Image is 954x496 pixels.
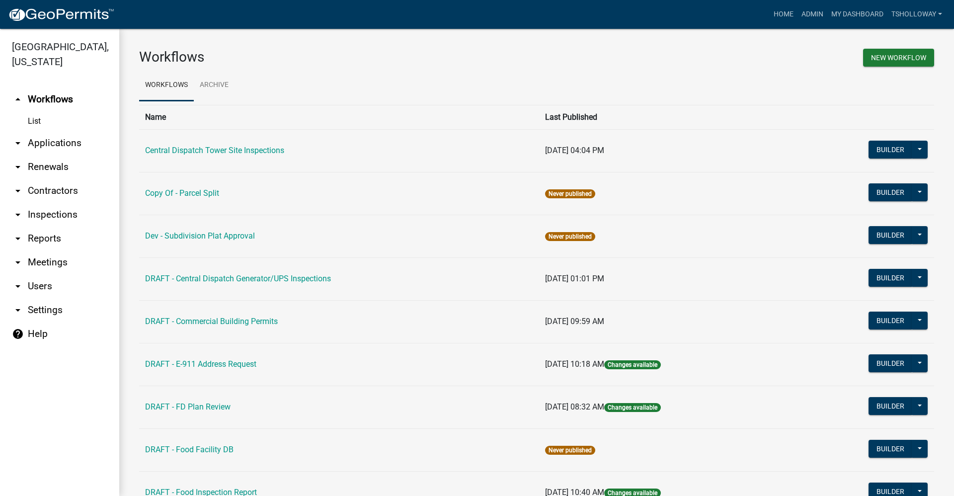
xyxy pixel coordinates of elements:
span: Changes available [604,403,661,412]
a: DRAFT - E-911 Address Request [145,359,256,369]
button: Builder [869,226,912,244]
span: Never published [545,446,595,455]
button: Builder [869,354,912,372]
i: arrow_drop_down [12,209,24,221]
th: Last Published [539,105,792,129]
a: DRAFT - Commercial Building Permits [145,317,278,326]
span: [DATE] 10:18 AM [545,359,604,369]
i: help [12,328,24,340]
a: Home [770,5,797,24]
i: arrow_drop_down [12,137,24,149]
button: Builder [869,269,912,287]
button: Builder [869,141,912,159]
span: Never published [545,189,595,198]
button: Builder [869,440,912,458]
button: New Workflow [863,49,934,67]
span: [DATE] 08:32 AM [545,402,604,412]
span: [DATE] 04:04 PM [545,146,604,155]
a: Copy Of - Parcel Split [145,188,219,198]
a: DRAFT - Central Dispatch Generator/UPS Inspections [145,274,331,283]
span: [DATE] 01:01 PM [545,274,604,283]
a: Dev - Subdivision Plat Approval [145,231,255,241]
i: arrow_drop_down [12,256,24,268]
a: tsholloway [887,5,946,24]
h3: Workflows [139,49,529,66]
span: Never published [545,232,595,241]
a: DRAFT - Food Facility DB [145,445,234,454]
span: [DATE] 09:59 AM [545,317,604,326]
i: arrow_drop_down [12,185,24,197]
a: Central Dispatch Tower Site Inspections [145,146,284,155]
button: Builder [869,397,912,415]
button: Builder [869,183,912,201]
th: Name [139,105,539,129]
button: Builder [869,312,912,330]
i: arrow_drop_down [12,280,24,292]
a: Archive [194,70,235,101]
a: Admin [797,5,827,24]
i: arrow_drop_up [12,93,24,105]
a: My Dashboard [827,5,887,24]
i: arrow_drop_down [12,304,24,316]
i: arrow_drop_down [12,161,24,173]
i: arrow_drop_down [12,233,24,245]
a: DRAFT - FD Plan Review [145,402,231,412]
span: Changes available [604,360,661,369]
a: Workflows [139,70,194,101]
